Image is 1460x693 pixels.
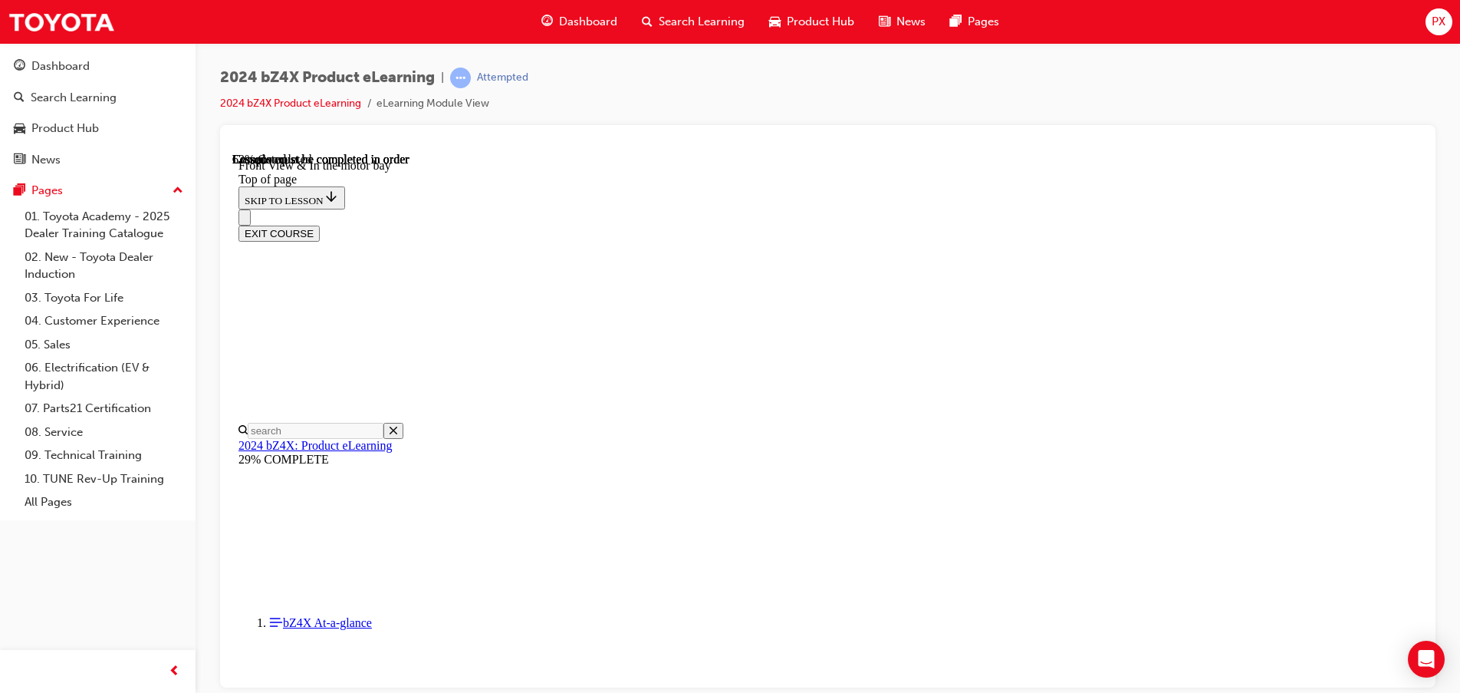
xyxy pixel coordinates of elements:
span: car-icon [769,12,781,31]
a: 06. Electrification (EV & Hybrid) [18,356,189,397]
div: Search Learning [31,89,117,107]
div: Attempted [477,71,528,85]
button: Close navigation menu [6,57,18,73]
a: news-iconNews [866,6,938,38]
a: 04. Customer Experience [18,309,189,333]
input: Search [15,270,151,286]
span: News [896,13,926,31]
button: Pages [6,177,189,205]
div: Open Intercom Messenger [1408,641,1445,678]
div: Top of page [6,20,1185,34]
span: search-icon [14,91,25,105]
span: | [441,69,444,87]
span: pages-icon [950,12,962,31]
div: 29% COMPLETE [6,300,1185,314]
a: Product Hub [6,114,189,143]
span: Dashboard [559,13,617,31]
span: guage-icon [541,12,553,31]
a: 02. New - Toyota Dealer Induction [18,246,189,286]
a: All Pages [18,490,189,514]
span: up-icon [173,181,183,201]
span: car-icon [14,122,25,136]
span: PX [1432,13,1445,31]
span: Product Hub [787,13,854,31]
div: News [31,151,61,169]
a: 05. Sales [18,333,189,357]
a: News [6,146,189,174]
div: Front View & In the motor bay [6,6,1185,20]
span: 2024 bZ4X Product eLearning [220,69,435,87]
a: Dashboard [6,52,189,81]
a: guage-iconDashboard [529,6,630,38]
a: 08. Service [18,421,189,444]
span: learningRecordVerb_ATTEMPT-icon [450,68,471,88]
a: 07. Parts21 Certification [18,397,189,421]
span: SKIP TO LESSON [12,42,107,54]
a: 10. TUNE Rev-Up Training [18,467,189,491]
a: pages-iconPages [938,6,1011,38]
span: prev-icon [169,662,180,681]
button: DashboardSearch LearningProduct HubNews [6,49,189,177]
button: SKIP TO LESSON [6,34,113,57]
span: news-icon [879,12,890,31]
a: Search Learning [6,84,189,112]
a: 03. Toyota For Life [18,286,189,310]
div: Pages [31,182,63,200]
div: Dashboard [31,58,90,75]
span: Search Learning [659,13,745,31]
a: car-iconProduct Hub [757,6,866,38]
span: guage-icon [14,60,25,74]
a: 01. Toyota Academy - 2025 Dealer Training Catalogue [18,205,189,246]
button: EXIT COURSE [6,73,87,89]
a: 2024 bZ4X: Product eLearning [6,286,159,299]
button: PX [1425,8,1452,35]
li: eLearning Module View [377,95,489,113]
img: Trak [8,5,115,39]
span: search-icon [642,12,653,31]
a: 2024 bZ4X Product eLearning [220,97,361,110]
span: Pages [968,13,999,31]
span: pages-icon [14,184,25,198]
div: Product Hub [31,120,99,137]
a: 09. Technical Training [18,444,189,467]
a: search-iconSearch Learning [630,6,757,38]
span: news-icon [14,153,25,167]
